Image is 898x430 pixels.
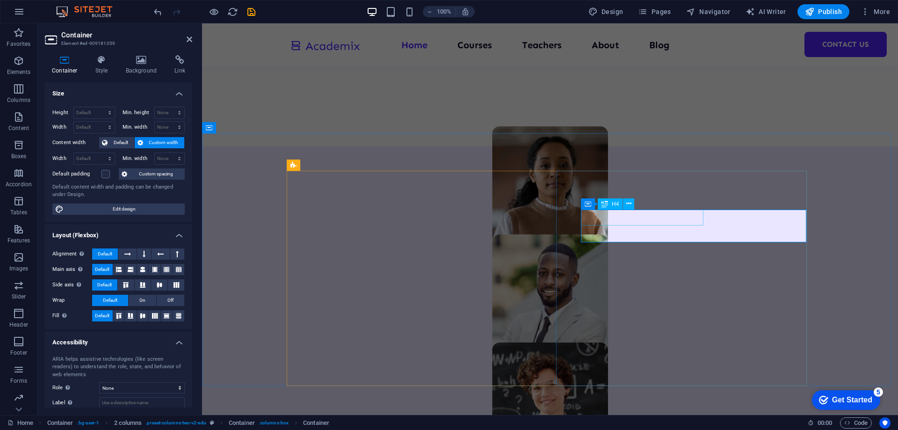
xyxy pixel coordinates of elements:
[818,417,832,429] span: 00 00
[152,7,163,17] i: Undo: Edit headline (Ctrl+Z)
[11,153,27,160] p: Boxes
[423,6,456,17] button: 100%
[47,417,73,429] span: Click to select. Double-click to edit
[61,31,192,39] h2: Container
[167,295,174,306] span: Off
[52,137,99,148] label: Content width
[797,4,849,19] button: Publish
[805,7,842,16] span: Publish
[45,331,192,348] h4: Accessibility
[25,10,65,19] div: Get Started
[52,382,72,394] span: Role
[742,4,790,19] button: AI Writer
[52,397,99,408] label: Label
[857,4,894,19] button: More
[461,7,470,16] i: On resize automatically adjust zoom level to fit chosen device.
[227,7,238,17] i: Reload page
[259,417,289,429] span: . columns-box
[114,417,142,429] span: Click to select. Double-click to edit
[119,55,168,75] h4: Background
[167,55,192,75] h4: Link
[10,377,27,385] p: Forms
[861,7,890,16] span: More
[52,168,101,180] label: Default padding
[585,4,627,19] div: Design (Ctrl+Alt+Y)
[92,264,113,275] button: Default
[585,4,627,19] button: Design
[52,264,92,275] label: Main axis
[139,295,145,306] span: On
[9,321,28,328] p: Header
[130,168,182,180] span: Custom spacing
[208,6,219,17] button: Click here to leave preview mode and continue editing
[45,82,192,99] h4: Size
[99,137,134,148] button: Default
[6,181,32,188] p: Accordion
[824,419,826,426] span: :
[135,137,185,148] button: Custom width
[66,204,182,215] span: Edit design
[7,40,30,48] p: Favorites
[92,279,117,291] button: Default
[12,293,26,300] p: Slider
[52,248,92,260] label: Alignment
[98,248,112,260] span: Default
[7,68,31,76] p: Elements
[88,55,119,75] h4: Style
[52,124,73,130] label: Width
[92,295,128,306] button: Default
[61,39,174,48] h3: Element #ed-909181059
[52,310,92,321] label: Fill
[110,137,131,148] span: Default
[227,6,238,17] button: reload
[123,156,154,161] label: Min. width
[8,124,29,132] p: Content
[99,397,185,408] input: Use a descriptive name
[246,7,257,17] i: Save (Ctrl+S)
[67,2,76,11] div: 5
[95,310,109,321] span: Default
[45,55,88,75] h4: Container
[7,237,30,244] p: Features
[129,295,156,306] button: On
[157,295,184,306] button: Off
[54,6,124,17] img: Editor Logo
[123,110,154,115] label: Min. height
[686,7,731,16] span: Navigator
[152,6,163,17] button: undo
[10,349,27,357] p: Footer
[145,417,206,429] span: . preset-columns-two-v2-edu
[840,417,872,429] button: Code
[95,264,109,275] span: Default
[682,4,734,19] button: Navigator
[47,417,329,429] nav: breadcrumb
[52,183,185,199] div: Default content width and padding can be changed under Design.
[638,7,671,16] span: Pages
[844,417,868,429] span: Code
[746,7,786,16] span: AI Writer
[5,5,73,24] div: Get Started 5 items remaining, 0% complete
[92,248,118,260] button: Default
[9,265,29,272] p: Images
[97,279,112,291] span: Default
[52,279,92,291] label: Side axis
[92,310,113,321] button: Default
[123,124,154,130] label: Min. width
[612,201,619,207] span: H4
[246,6,257,17] button: save
[77,417,99,429] span: . bg-user-1
[210,420,214,425] i: This element is a customizable preset
[52,156,73,161] label: Width
[7,96,30,104] p: Columns
[303,417,329,429] span: Click to select. Double-click to edit
[52,356,185,379] div: ARIA helps assistive technologies (like screen readers) to understand the role, state, and behavi...
[119,168,185,180] button: Custom spacing
[879,417,891,429] button: Usercentrics
[229,417,255,429] span: Click to select. Double-click to edit
[45,224,192,241] h4: Layout (Flexbox)
[52,295,92,306] label: Wrap
[808,417,833,429] h6: Session time
[437,6,452,17] h6: 100%
[10,209,27,216] p: Tables
[103,295,117,306] span: Default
